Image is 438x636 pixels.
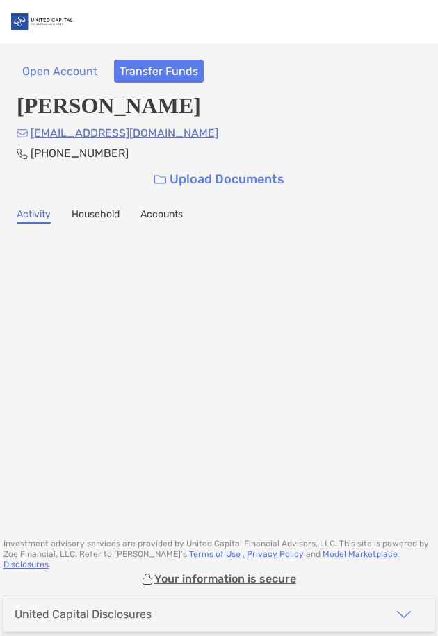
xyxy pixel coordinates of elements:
[31,124,218,142] p: [EMAIL_ADDRESS][DOMAIN_NAME]
[140,208,183,224] a: Accounts
[15,608,152,621] div: United Capital Disclosures
[31,144,129,162] p: [PHONE_NUMBER]
[247,549,304,559] a: Privacy Policy
[154,572,296,585] p: Your information is secure
[17,208,51,224] a: Activity
[11,6,74,37] img: United Capital Logo
[396,606,412,623] img: icon arrow
[3,549,398,569] a: Model Marketplace Disclosures
[72,208,120,224] a: Household
[3,539,435,570] p: Investment advisory services are provided by United Capital Financial Advisors, LLC . This site i...
[189,549,241,559] a: Terms of Use
[17,129,28,137] img: Email Icon
[17,93,421,119] h4: [PERSON_NAME]
[154,175,166,185] img: button icon
[17,60,103,83] button: Open Account
[145,165,293,194] a: Upload Documents
[17,148,28,159] img: Phone Icon
[114,60,204,83] button: Transfer Funds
